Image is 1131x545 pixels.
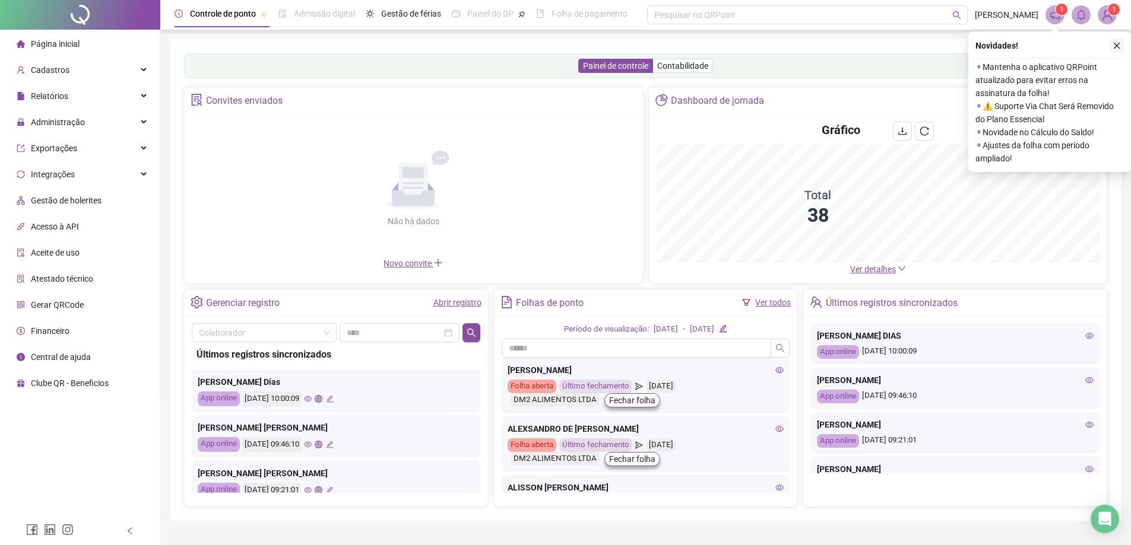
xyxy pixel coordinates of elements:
[198,437,240,452] div: App online
[243,437,301,452] div: [DATE] 09:46:10
[304,486,312,494] span: eye
[516,293,584,313] div: Folhas de ponto
[452,9,460,18] span: dashboard
[817,390,1094,403] div: [DATE] 09:46:10
[197,347,476,362] div: Últimos registros sincronizados
[559,438,632,452] div: Último fechamento
[126,527,134,535] span: left
[304,395,312,403] span: eye
[17,327,25,335] span: dollar
[719,324,727,332] span: edit
[17,379,25,387] span: gift
[511,393,600,407] div: DM2 ALIMENTOS LTDA
[775,425,784,433] span: eye
[604,452,660,466] button: Fechar folha
[508,438,556,452] div: Folha aberta
[44,524,56,536] span: linkedin
[315,395,322,403] span: global
[511,452,600,466] div: DM2 ALIMENTOS LTDA
[817,463,1094,476] div: [PERSON_NAME]
[433,258,443,267] span: plus
[604,393,660,407] button: Fechar folha
[508,364,784,377] div: [PERSON_NAME]
[1076,9,1086,20] span: bell
[31,117,85,127] span: Administração
[810,296,822,308] span: team
[975,60,1124,100] span: ⚬ Mantenha o aplicativo QRPoint atualizado para evitar erros na assinatura da folha!
[315,486,322,494] span: global
[31,91,68,101] span: Relatórios
[536,9,544,18] span: book
[17,144,25,152] span: export
[518,11,525,18] span: pushpin
[359,215,468,228] div: Não há dados
[1085,420,1094,429] span: eye
[326,441,334,448] span: edit
[26,524,38,536] span: facebook
[817,345,859,359] div: App online
[690,323,714,336] div: [DATE]
[817,434,859,448] div: App online
[609,394,655,407] span: Fechar folha
[920,126,929,136] span: reload
[817,434,1094,448] div: [DATE] 09:21:01
[1056,4,1067,15] sup: 1
[198,421,474,434] div: [PERSON_NAME] [PERSON_NAME]
[564,323,649,336] div: Período de visualização:
[206,91,283,111] div: Convites enviados
[646,438,676,452] div: [DATE]
[655,94,668,106] span: pie-chart
[898,264,906,273] span: down
[1108,4,1120,15] sup: Atualize o seu contato no menu Meus Dados
[31,196,102,205] span: Gestão de holerites
[243,391,301,406] div: [DATE] 10:00:09
[826,293,958,313] div: Últimos registros sincronizados
[17,301,25,309] span: qrcode
[671,91,764,111] div: Dashboard de jornada
[775,343,785,353] span: search
[304,441,312,448] span: eye
[775,366,784,374] span: eye
[635,438,643,452] span: send
[381,9,441,18] span: Gestão de férias
[278,9,287,18] span: file-done
[198,483,240,498] div: App online
[952,11,961,20] span: search
[1085,465,1094,473] span: eye
[635,380,643,393] span: send
[508,380,556,393] div: Folha aberta
[191,296,203,308] span: setting
[17,92,25,100] span: file
[198,467,474,480] div: [PERSON_NAME] [PERSON_NAME]
[31,222,79,231] span: Acesso à API
[17,222,25,231] span: api
[326,486,334,494] span: edit
[500,296,513,308] span: file-text
[1060,5,1064,14] span: 1
[315,441,322,448] span: global
[31,144,77,153] span: Exportações
[975,8,1038,21] span: [PERSON_NAME]
[817,418,1094,431] div: [PERSON_NAME]
[326,395,334,403] span: edit
[31,274,93,283] span: Atestado técnico
[31,248,80,257] span: Aceite de uso
[654,323,678,336] div: [DATE]
[850,264,896,274] span: Ver detalhes
[17,170,25,179] span: sync
[31,300,84,310] span: Gerar QRCode
[552,9,628,18] span: Folha de pagamento
[467,328,476,337] span: search
[190,9,256,18] span: Controle de ponto
[294,9,355,18] span: Admissão digital
[850,264,906,274] a: Ver detalhes down
[261,11,268,18] span: pushpin
[198,391,240,406] div: App online
[433,298,481,307] a: Abrir registro
[1085,376,1094,384] span: eye
[817,374,1094,387] div: [PERSON_NAME]
[191,94,203,106] span: solution
[1091,505,1119,533] div: Open Intercom Messenger
[559,380,632,393] div: Último fechamento
[975,126,1124,139] span: ⚬ Novidade no Cálculo do Saldo!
